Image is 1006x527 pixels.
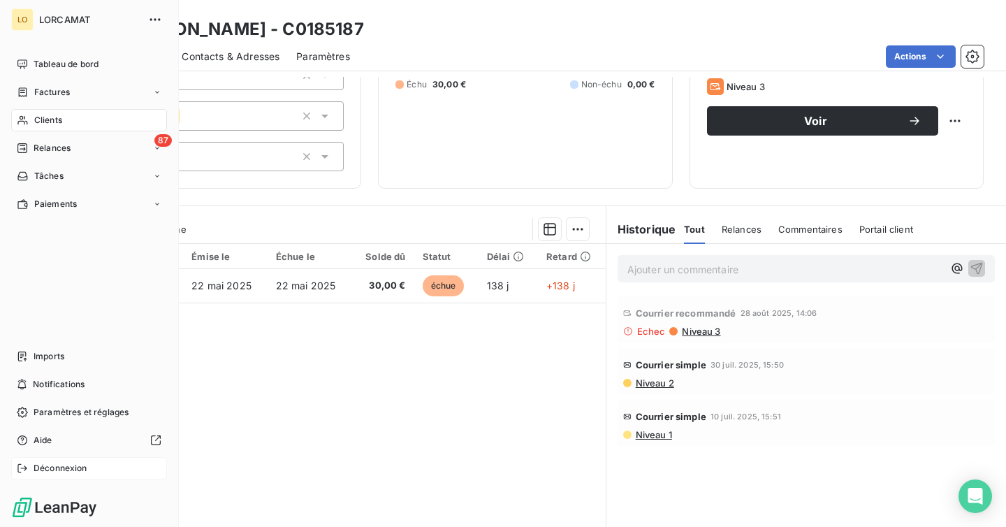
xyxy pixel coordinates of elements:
img: Logo LeanPay [11,496,98,519]
div: LO [11,8,34,31]
span: 10 juil. 2025, 15:51 [710,412,781,421]
span: 28 août 2025, 14:06 [741,309,817,317]
span: Non-échu [581,78,622,91]
span: Courrier recommandé [636,308,736,319]
span: Tout [684,224,705,235]
span: 87 [154,134,172,147]
span: échue [423,275,465,296]
span: 30 juil. 2025, 15:50 [710,361,784,369]
span: 22 mai 2025 [276,280,336,291]
div: Solde dû [360,251,405,262]
a: Aide [11,429,167,452]
div: Statut [423,251,470,262]
span: 0,00 € [627,78,655,91]
span: 30,00 € [360,279,405,293]
span: Courrier simple [636,359,706,370]
span: Notifications [33,378,85,391]
span: Tâches [34,170,64,182]
span: Relances [722,224,761,235]
div: Retard [546,251,597,262]
span: Niveau 3 [680,326,720,337]
span: Niveau 1 [634,429,672,440]
span: Voir [724,115,907,127]
span: Aide [34,434,52,447]
span: 22 mai 2025 [191,280,251,291]
span: Déconnexion [34,462,87,475]
span: Tableau de bord [34,58,99,71]
input: Ajouter une valeur [180,110,191,122]
span: Relances [34,142,71,154]
span: Niveau 3 [727,81,765,92]
h6: Historique [606,221,676,238]
button: Voir [707,106,938,136]
div: Open Intercom Messenger [958,479,992,513]
span: 138 j [487,280,509,291]
span: Portail client [859,224,913,235]
span: Contacts & Adresses [182,50,279,64]
span: Courrier simple [636,411,706,422]
span: LORCAMAT [39,14,140,25]
span: Clients [34,114,62,127]
div: Échue le [276,251,344,262]
div: Émise le [191,251,259,262]
div: Délai [487,251,530,262]
span: Paramètres et réglages [34,406,129,419]
span: Niveau 2 [634,377,674,389]
span: 30,00 € [432,78,466,91]
button: Actions [886,45,956,68]
span: Paramètres [296,50,350,64]
span: Factures [34,86,70,99]
span: Imports [34,350,64,363]
h3: [PERSON_NAME] - C0185187 [123,17,364,42]
span: Paiements [34,198,77,210]
span: Commentaires [778,224,843,235]
span: Echec [637,326,666,337]
span: +138 j [546,280,575,291]
span: Échu [407,78,427,91]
